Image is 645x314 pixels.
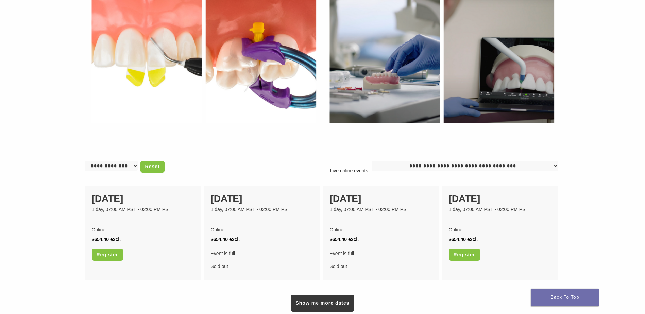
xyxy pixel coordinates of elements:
span: $654.40 [92,237,109,242]
div: Sold out [211,249,313,271]
a: Register [92,249,123,261]
div: 1 day, 07:00 AM PST - 02:00 PM PST [449,206,551,213]
div: [DATE] [449,192,551,206]
div: Sold out [330,249,432,271]
span: excl. [467,237,478,242]
div: Online [92,225,194,234]
div: 1 day, 07:00 AM PST - 02:00 PM PST [92,206,194,213]
span: excl. [229,237,240,242]
a: Register [449,249,480,261]
div: [DATE] [92,192,194,206]
div: [DATE] [330,192,432,206]
div: 1 day, 07:00 AM PST - 02:00 PM PST [330,206,432,213]
span: $654.40 [211,237,228,242]
div: Online [211,225,313,234]
span: excl. [110,237,121,242]
a: Reset [140,161,165,173]
span: $654.40 [330,237,347,242]
span: $654.40 [449,237,466,242]
div: Online [330,225,432,234]
a: Show me more dates [291,295,354,312]
div: 1 day, 07:00 AM PST - 02:00 PM PST [211,206,313,213]
span: Event is full [330,249,432,258]
p: Live online events [326,167,371,174]
div: Online [449,225,551,234]
a: Back To Top [531,289,599,306]
span: Event is full [211,249,313,258]
span: excl. [348,237,359,242]
div: [DATE] [211,192,313,206]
